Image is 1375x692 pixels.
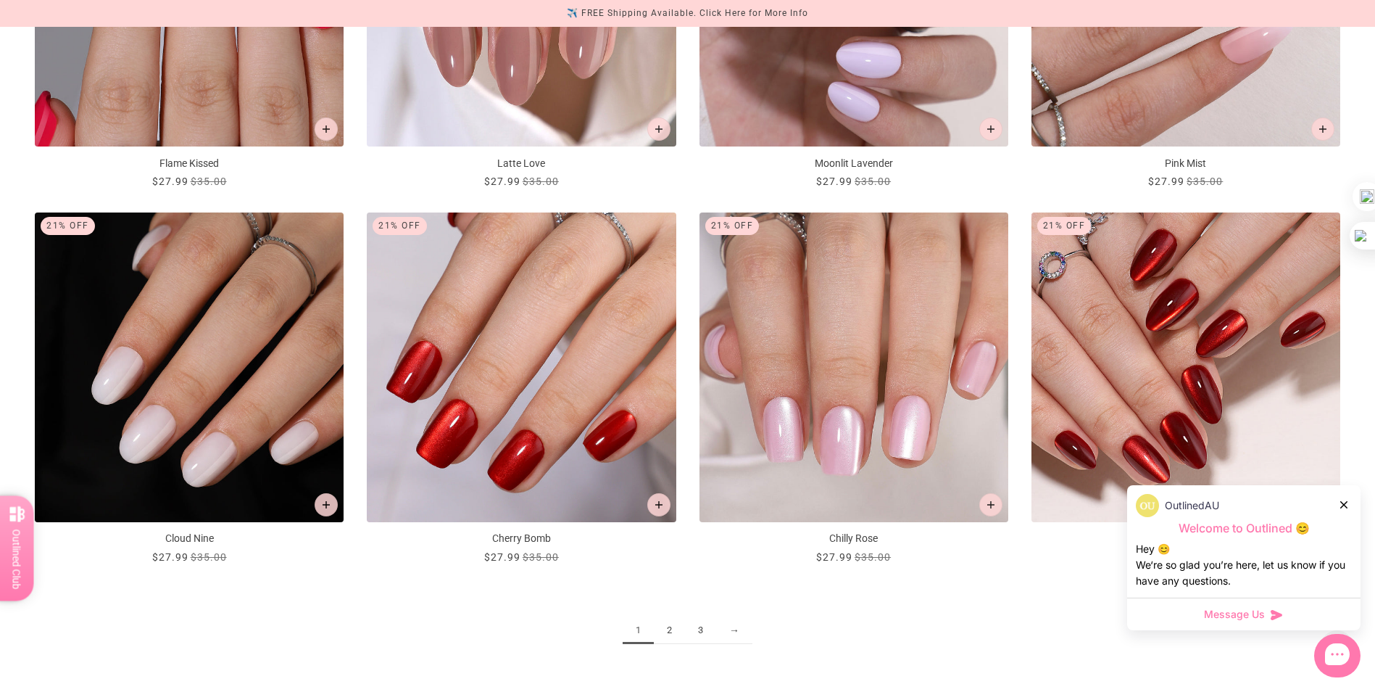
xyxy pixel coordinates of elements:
[1136,541,1352,589] div: Hey 😊 We‘re so glad you’re here, let us know if you have any questions.
[685,617,716,644] a: 3
[855,551,891,563] span: $35.00
[367,531,676,546] p: Cherry Bomb
[367,156,676,171] p: Latte Love
[1031,213,1340,522] img: raging-ruby-press-on-manicure-2_700x.jpg
[35,213,344,564] a: Cloud Nine
[647,118,670,141] button: Add to cart
[191,176,227,187] span: $35.00
[523,551,559,563] span: $35.00
[1136,521,1352,536] p: Welcome to Outlined 😊
[315,493,338,516] button: Add to cart
[1136,494,1159,517] img: data:image/png;base64,iVBORw0KGgoAAAANSUhEUgAAACQAAAAkCAYAAADhAJiYAAACJklEQVR4AexUO28TQRice/mFQxI...
[705,217,760,235] div: 21% Off
[855,176,891,187] span: $35.00
[1031,213,1340,564] a: Raging Ruby
[699,156,1008,171] p: Moonlit Lavender
[152,176,188,187] span: $27.99
[152,551,188,563] span: $27.99
[191,551,227,563] span: $35.00
[816,551,852,563] span: $27.99
[1031,156,1340,171] p: Pink Mist
[484,176,520,187] span: $27.99
[41,217,95,235] div: 21% Off
[315,118,338,141] button: Add to cart
[623,617,654,644] span: 1
[979,493,1002,516] button: Add to cart
[1187,176,1223,187] span: $35.00
[816,176,852,187] span: $27.99
[523,176,559,187] span: $35.00
[1311,118,1334,141] button: Add to cart
[35,531,344,546] p: Cloud Nine
[373,217,427,235] div: 21% Off
[1165,498,1219,514] p: OutlinedAU
[1148,176,1184,187] span: $27.99
[1031,531,1340,546] p: Raging Ruby
[647,493,670,516] button: Add to cart
[35,156,344,171] p: Flame Kissed
[1037,217,1092,235] div: 21% Off
[716,617,752,644] a: →
[567,6,808,21] div: ✈️ FREE Shipping Available. Click Here for More Info
[654,617,685,644] a: 2
[699,531,1008,546] p: Chilly Rose
[484,551,520,563] span: $27.99
[699,213,1008,564] a: Chilly Rose
[979,118,1002,141] button: Add to cart
[1204,607,1265,622] span: Message Us
[367,213,676,564] a: Cherry Bomb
